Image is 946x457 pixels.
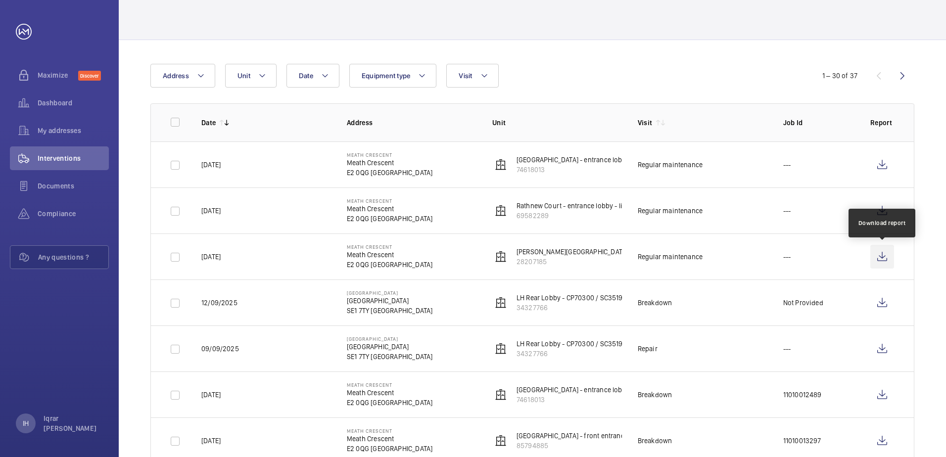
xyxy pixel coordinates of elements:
[638,206,703,216] div: Regular maintenance
[517,303,627,313] p: 34327766
[349,64,437,88] button: Equipment type
[299,72,313,80] span: Date
[38,209,109,219] span: Compliance
[517,395,696,405] p: 74618013
[822,71,857,81] div: 1 – 30 of 37
[201,298,237,308] p: 12/09/2025
[347,434,432,444] p: Meath Crescent
[492,118,622,128] p: Unit
[517,441,710,451] p: 85794885
[517,293,627,303] p: LH Rear Lobby - CP70300 / SC35194
[286,64,339,88] button: Date
[783,160,791,170] p: ---
[347,250,432,260] p: Meath Crescent
[446,64,498,88] button: Visit
[201,436,221,446] p: [DATE]
[495,343,507,355] img: elevator.svg
[459,72,472,80] span: Visit
[347,388,432,398] p: Meath Crescent
[638,252,703,262] div: Regular maintenance
[347,342,433,352] p: [GEOGRAPHIC_DATA]
[517,165,696,175] p: 74618013
[201,160,221,170] p: [DATE]
[517,349,627,359] p: 34327766
[347,428,432,434] p: Meath Crescent
[517,247,743,257] p: [PERSON_NAME][GEOGRAPHIC_DATA] - entrance lobby - lift 5 - U1012155 - 5
[638,298,672,308] div: Breakdown
[38,153,109,163] span: Interventions
[517,339,627,349] p: LH Rear Lobby - CP70300 / SC35194
[163,72,189,80] span: Address
[347,260,432,270] p: E2 0QG [GEOGRAPHIC_DATA]
[347,214,432,224] p: E2 0QG [GEOGRAPHIC_DATA]
[783,390,822,400] p: 11010012489
[347,158,432,168] p: Meath Crescent
[38,252,108,262] span: Any questions ?
[201,252,221,262] p: [DATE]
[201,344,239,354] p: 09/09/2025
[517,155,696,165] p: [GEOGRAPHIC_DATA] - entrance lobby - Lift 6 - U1012155 - 6
[150,64,215,88] button: Address
[858,219,906,228] div: Download report
[783,436,821,446] p: 11010013297
[38,70,78,80] span: Maximize
[347,290,433,296] p: [GEOGRAPHIC_DATA]
[347,204,432,214] p: Meath Crescent
[495,297,507,309] img: elevator.svg
[347,336,433,342] p: [GEOGRAPHIC_DATA]
[347,198,432,204] p: Meath Crescent
[783,298,823,308] p: Not Provided
[38,126,109,136] span: My addresses
[495,435,507,447] img: elevator.svg
[347,444,432,454] p: E2 0QG [GEOGRAPHIC_DATA]
[517,211,677,221] p: 69582289
[638,436,672,446] div: Breakdown
[38,98,109,108] span: Dashboard
[495,205,507,217] img: elevator.svg
[783,206,791,216] p: ---
[44,413,103,433] p: Iqrar [PERSON_NAME]
[783,118,854,128] p: Job Id
[870,118,894,128] p: Report
[517,431,710,441] p: [GEOGRAPHIC_DATA] - front entrance lobby - lift 4 - U1012155 - 4
[638,390,672,400] div: Breakdown
[225,64,277,88] button: Unit
[347,306,433,316] p: SE1 7TY [GEOGRAPHIC_DATA]
[517,201,677,211] p: Rathnew Court - entrance lobby - lift 2 - U1012155 - 2
[783,252,791,262] p: ---
[237,72,250,80] span: Unit
[347,296,433,306] p: [GEOGRAPHIC_DATA]
[347,168,432,178] p: E2 0QG [GEOGRAPHIC_DATA]
[78,71,101,81] span: Discover
[638,344,658,354] div: Repair
[783,344,791,354] p: ---
[347,152,432,158] p: Meath Crescent
[347,352,433,362] p: SE1 7TY [GEOGRAPHIC_DATA]
[638,118,653,128] p: Visit
[347,118,476,128] p: Address
[201,118,216,128] p: Date
[362,72,411,80] span: Equipment type
[201,390,221,400] p: [DATE]
[517,385,696,395] p: [GEOGRAPHIC_DATA] - entrance lobby - Lift 6 - U1012155 - 6
[38,181,109,191] span: Documents
[347,382,432,388] p: Meath Crescent
[347,398,432,408] p: E2 0QG [GEOGRAPHIC_DATA]
[638,160,703,170] div: Regular maintenance
[495,389,507,401] img: elevator.svg
[201,206,221,216] p: [DATE]
[23,418,29,428] p: IH
[495,159,507,171] img: elevator.svg
[517,257,743,267] p: 28207185
[347,244,432,250] p: Meath Crescent
[495,251,507,263] img: elevator.svg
